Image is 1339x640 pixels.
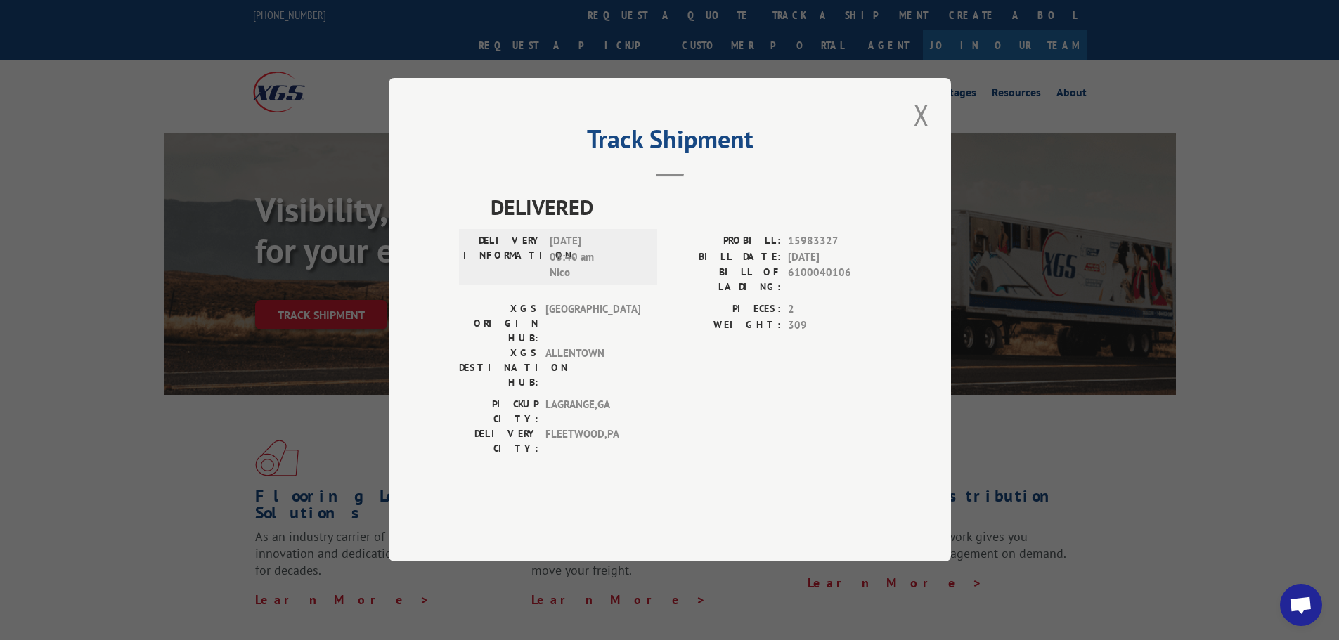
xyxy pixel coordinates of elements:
[459,302,538,346] label: XGS ORIGIN HUB:
[545,398,640,427] span: LAGRANGE , GA
[545,302,640,346] span: [GEOGRAPHIC_DATA]
[670,266,781,295] label: BILL OF LADING:
[788,234,881,250] span: 15983327
[788,302,881,318] span: 2
[545,427,640,457] span: FLEETWOOD , PA
[459,346,538,391] label: XGS DESTINATION HUB:
[670,249,781,266] label: BILL DATE:
[550,234,645,282] span: [DATE] 08:40 am Nico
[670,318,781,334] label: WEIGHT:
[910,96,933,134] button: Close modal
[670,234,781,250] label: PROBILL:
[788,249,881,266] span: [DATE]
[545,346,640,391] span: ALLENTOWN
[459,398,538,427] label: PICKUP CITY:
[1280,584,1322,626] a: Open chat
[491,192,881,223] span: DELIVERED
[459,427,538,457] label: DELIVERY CITY:
[788,266,881,295] span: 6100040106
[463,234,543,282] label: DELIVERY INFORMATION:
[670,302,781,318] label: PIECES:
[788,318,881,334] span: 309
[459,129,881,156] h2: Track Shipment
